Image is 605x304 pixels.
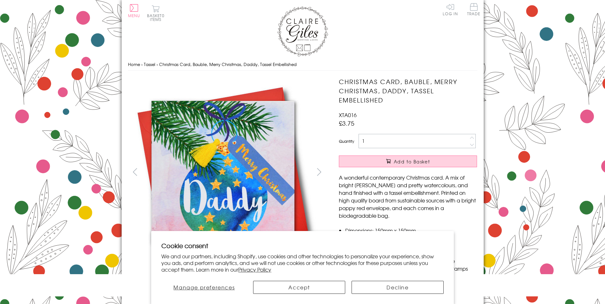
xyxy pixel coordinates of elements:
[394,158,430,165] span: Add to Basket
[339,174,477,219] p: A wonderful contemporary Christmas card. A mix of bright [PERSON_NAME] and pretty watercolours, a...
[339,77,477,104] h1: Christmas Card, Bauble, Merry Christmas, Daddy, Tassel Embellished
[128,165,142,179] button: prev
[161,253,444,273] p: We and our partners, including Shopify, use cookies and other technologies to personalize your ex...
[345,227,477,234] li: Dimensions: 150mm x 150mm
[352,281,444,294] button: Decline
[161,281,247,294] button: Manage preferences
[339,119,354,128] span: £3.75
[161,241,444,250] h2: Cookie consent
[128,13,140,18] span: Menu
[159,61,297,67] span: Christmas Card, Bauble, Merry Christmas, Daddy, Tassel Embellished
[467,3,481,17] a: Trade
[128,4,140,17] button: Menu
[339,155,477,167] button: Add to Basket
[326,77,517,268] img: Christmas Card, Bauble, Merry Christmas, Daddy, Tassel Embellished
[173,283,235,291] span: Manage preferences
[467,3,481,16] span: Trade
[128,77,318,267] img: Christmas Card, Bauble, Merry Christmas, Daddy, Tassel Embellished
[128,61,140,67] a: Home
[144,61,155,67] a: Tassel
[339,111,357,119] span: XTA016
[128,58,477,71] nav: breadcrumbs
[277,6,328,56] img: Claire Giles Greetings Cards
[150,13,165,22] span: 0 items
[443,3,458,16] a: Log In
[147,5,165,21] button: Basket0 items
[253,281,345,294] button: Accept
[312,165,326,179] button: next
[339,138,354,144] label: Quantity
[157,61,158,67] span: ›
[238,266,271,273] a: Privacy Policy
[141,61,143,67] span: ›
